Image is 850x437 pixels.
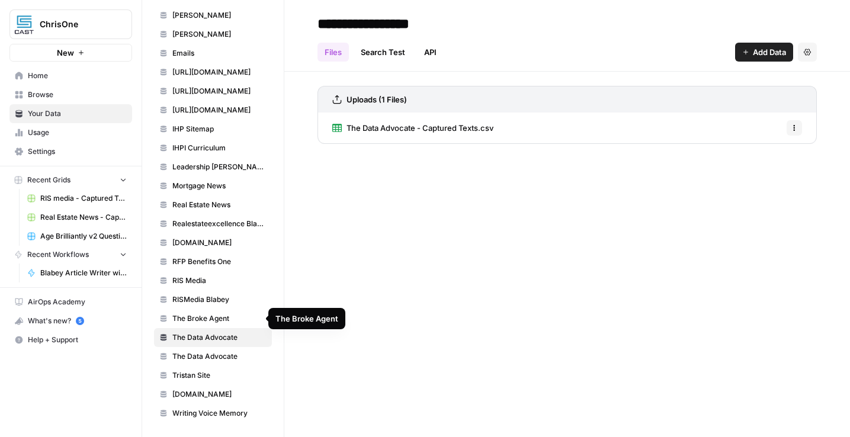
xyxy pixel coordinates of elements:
a: Browse [9,85,132,104]
span: IHP Sitemap [172,124,267,134]
span: Real Estate News [172,200,267,210]
span: New [57,47,74,59]
span: RFP Benefits One [172,256,267,267]
span: Home [28,70,127,81]
a: [PERSON_NAME] [154,25,272,44]
span: Age Brilliantly v2 Questions [40,231,127,242]
a: API [417,43,444,62]
a: Writing Voice Memory [154,404,272,423]
a: IHPI Curriculum [154,139,272,158]
img: ChrisOne Logo [14,14,35,35]
button: Add Data [735,43,793,62]
span: AirOps Academy [28,297,127,307]
a: RIS media - Captured Texts (2).csv [22,189,132,208]
span: RIS Media [172,275,267,286]
span: [URL][DOMAIN_NAME] [172,86,267,97]
span: The Data Advocate [172,332,267,343]
span: Recent Grids [27,175,70,185]
a: Emails [154,44,272,63]
a: [URL][DOMAIN_NAME] [154,101,272,120]
button: New [9,44,132,62]
a: Real Estate News - Captured Texts.csv [22,208,132,227]
a: Leadership [PERSON_NAME] [154,158,272,176]
span: Mortgage News [172,181,267,191]
span: The Broke Agent [172,313,267,324]
a: Realestateexcellence Blabey [154,214,272,233]
span: IHPI Curriculum [172,143,267,153]
a: Mortgage News [154,176,272,195]
button: Workspace: ChrisOne [9,9,132,39]
text: 5 [78,318,81,324]
span: Add Data [753,46,786,58]
a: The Data Advocate [154,328,272,347]
button: Help + Support [9,330,132,349]
a: RIS Media [154,271,272,290]
a: Age Brilliantly v2 Questions [22,227,132,246]
a: Real Estate News [154,195,272,214]
span: RIS media - Captured Texts (2).csv [40,193,127,204]
span: Browse [28,89,127,100]
span: [URL][DOMAIN_NAME] [172,105,267,115]
span: Realestateexcellence Blabey [172,218,267,229]
a: [URL][DOMAIN_NAME] [154,63,272,82]
span: Tristan Site [172,370,267,381]
a: [URL][DOMAIN_NAME] [154,82,272,101]
a: RISMedia Blabey [154,290,272,309]
a: [DOMAIN_NAME] [154,385,272,404]
a: RFP Benefits One [154,252,272,271]
span: Recent Workflows [27,249,89,260]
span: Usage [28,127,127,138]
span: [URL][DOMAIN_NAME] [172,67,267,78]
a: Settings [9,142,132,161]
button: What's new? 5 [9,311,132,330]
a: Uploads (1 Files) [332,86,407,113]
a: IHP Sitemap [154,120,272,139]
a: The Data Advocate - Captured Texts.csv [332,113,493,143]
a: Tristan Site [154,366,272,385]
a: Files [317,43,349,62]
a: AirOps Academy [9,293,132,311]
span: Real Estate News - Captured Texts.csv [40,212,127,223]
span: Settings [28,146,127,157]
span: The Data Advocate - Captured Texts.csv [347,122,493,134]
span: Emails [172,48,267,59]
span: Your Data [28,108,127,119]
span: The Data Advocate [172,351,267,362]
a: The Data Advocate [154,347,272,366]
span: ChrisOne [40,18,111,30]
a: Home [9,66,132,85]
span: [DOMAIN_NAME] [172,237,267,248]
a: Your Data [9,104,132,123]
a: 5 [76,317,84,325]
button: Recent Workflows [9,246,132,264]
a: [DOMAIN_NAME] [154,233,272,252]
span: [PERSON_NAME] [172,29,267,40]
a: Search Test [354,43,412,62]
a: The Broke Agent [154,309,272,328]
span: RISMedia Blabey [172,294,267,305]
div: What's new? [10,312,131,330]
a: Usage [9,123,132,142]
a: [PERSON_NAME] [154,6,272,25]
span: Writing Voice Memory [172,408,267,419]
span: [PERSON_NAME] [172,10,267,21]
a: Blabey Article Writer with Memory Stores [22,264,132,282]
span: Leadership [PERSON_NAME] [172,162,267,172]
span: Help + Support [28,335,127,345]
h3: Uploads (1 Files) [347,94,407,105]
span: Blabey Article Writer with Memory Stores [40,268,127,278]
button: Recent Grids [9,171,132,189]
span: [DOMAIN_NAME] [172,389,267,400]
